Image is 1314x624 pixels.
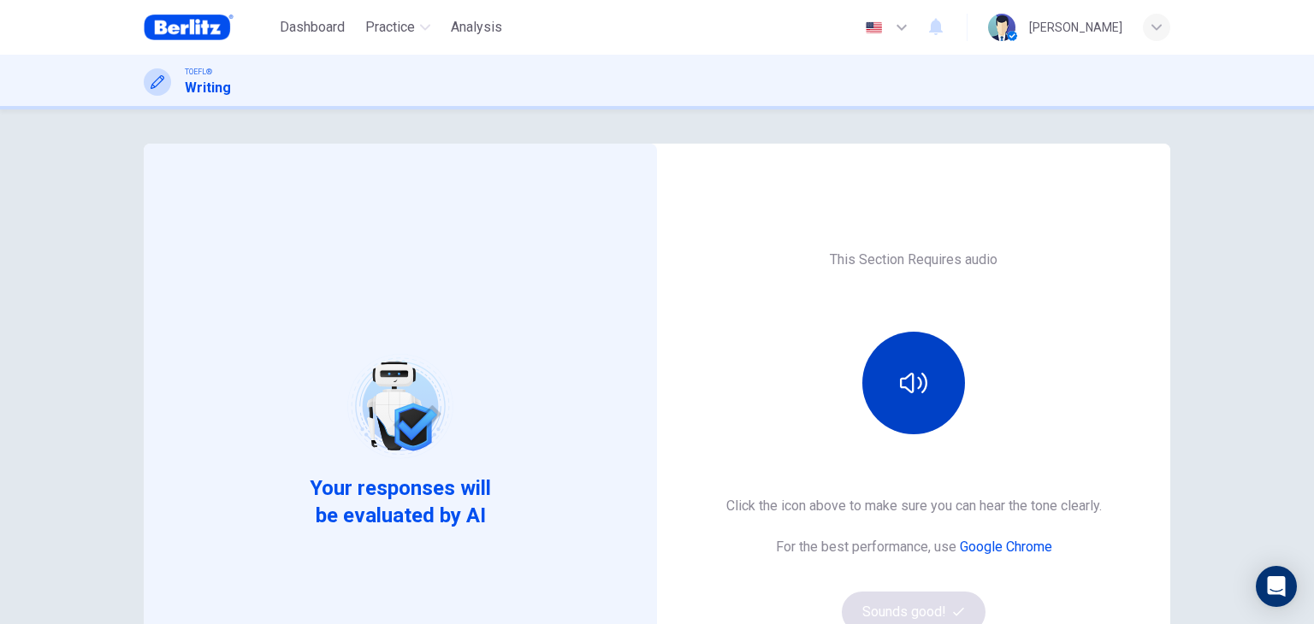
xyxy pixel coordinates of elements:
span: TOEFL® [185,66,212,78]
img: Profile picture [988,14,1015,41]
div: Open Intercom Messenger [1256,566,1297,607]
h6: This Section Requires audio [830,250,997,270]
h6: For the best performance, use [776,537,1052,557]
button: Practice [358,12,437,43]
div: [PERSON_NAME] [1029,17,1122,38]
h6: Click the icon above to make sure you can hear the tone clearly. [726,496,1102,516]
button: Analysis [444,12,509,43]
img: robot icon [346,352,454,461]
button: Dashboard [273,12,352,43]
img: Berlitz Brasil logo [144,10,234,44]
h1: Writing [185,78,231,98]
a: Berlitz Brasil logo [144,10,273,44]
span: Dashboard [280,17,345,38]
span: Analysis [451,17,502,38]
span: Practice [365,17,415,38]
a: Google Chrome [960,539,1052,555]
img: en [863,21,885,34]
span: Your responses will be evaluated by AI [297,474,505,529]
